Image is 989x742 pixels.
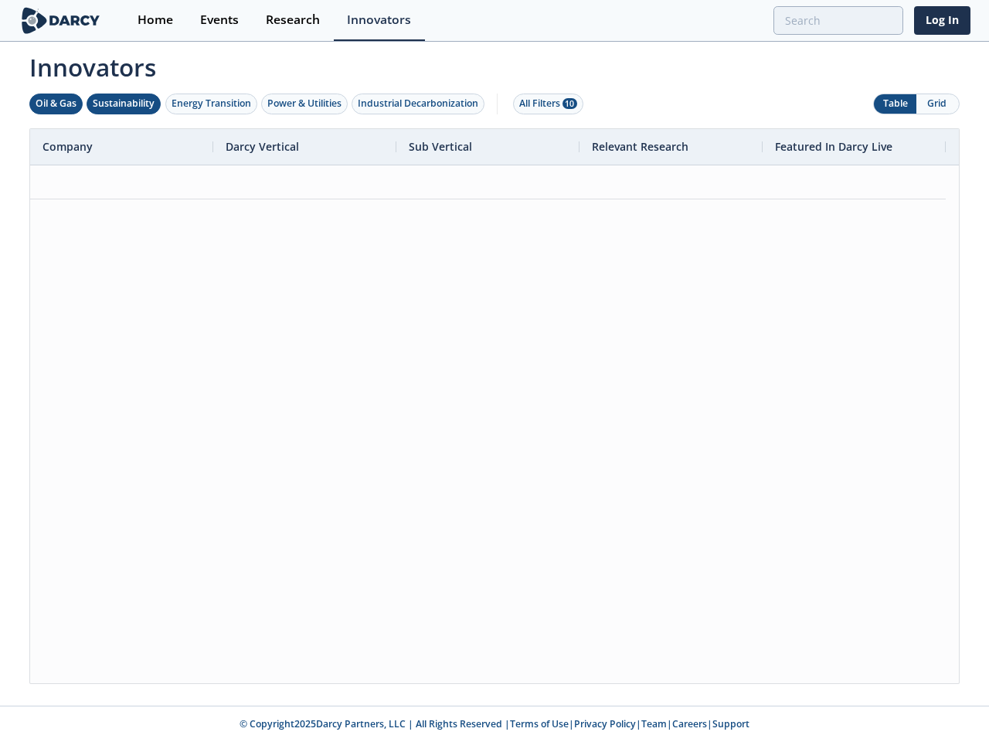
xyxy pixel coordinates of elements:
[172,97,251,111] div: Energy Transition
[712,717,749,730] a: Support
[19,7,103,34] img: logo-wide.svg
[93,97,155,111] div: Sustainability
[358,97,478,111] div: Industrial Decarbonization
[19,43,970,85] span: Innovators
[409,139,472,154] span: Sub Vertical
[266,14,320,26] div: Research
[513,94,583,114] button: All Filters 10
[574,717,636,730] a: Privacy Policy
[200,14,239,26] div: Events
[773,6,903,35] input: Advanced Search
[138,14,173,26] div: Home
[914,6,970,35] a: Log In
[775,139,892,154] span: Featured In Darcy Live
[267,97,342,111] div: Power & Utilities
[22,717,967,731] p: © Copyright 2025 Darcy Partners, LLC | All Rights Reserved | | | | |
[592,139,688,154] span: Relevant Research
[87,94,161,114] button: Sustainability
[29,94,83,114] button: Oil & Gas
[42,139,93,154] span: Company
[261,94,348,114] button: Power & Utilities
[510,717,569,730] a: Terms of Use
[562,98,577,109] span: 10
[165,94,257,114] button: Energy Transition
[352,94,484,114] button: Industrial Decarbonization
[874,94,916,114] button: Table
[36,97,76,111] div: Oil & Gas
[347,14,411,26] div: Innovators
[916,94,959,114] button: Grid
[519,97,577,111] div: All Filters
[226,139,299,154] span: Darcy Vertical
[672,717,707,730] a: Careers
[641,717,667,730] a: Team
